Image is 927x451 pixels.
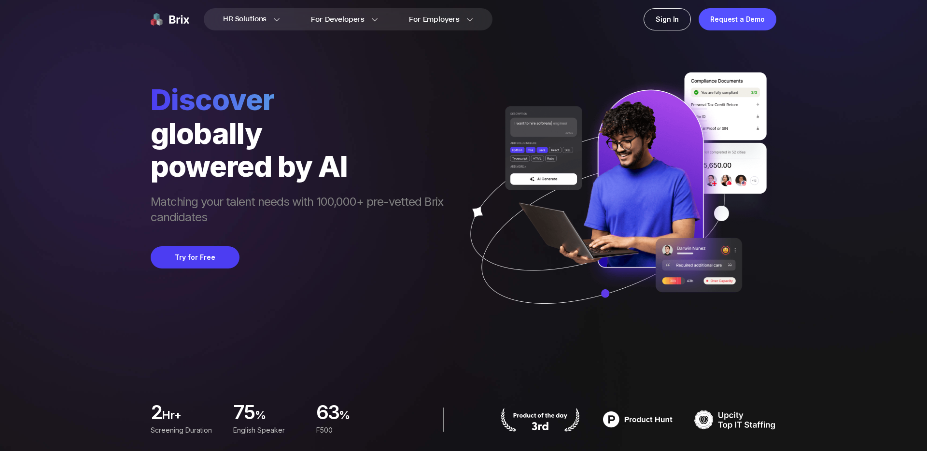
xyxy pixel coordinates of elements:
span: Matching your talent needs with 100,000+ pre-vetted Brix candidates [151,194,453,227]
div: globally [151,117,453,150]
span: 2 [151,404,162,423]
div: F500 [316,425,387,436]
div: powered by AI [151,150,453,183]
div: Screening duration [151,425,222,436]
button: Try for Free [151,246,239,268]
div: English Speaker [233,425,304,436]
span: For Employers [409,14,460,25]
a: Request a Demo [699,8,776,30]
img: product hunt badge [597,408,679,432]
span: For Developers [311,14,365,25]
span: 63 [316,404,339,423]
span: hr+ [162,408,222,427]
img: TOP IT STAFFING [694,408,776,432]
span: % [339,408,387,427]
span: HR Solutions [223,12,267,27]
span: % [255,408,305,427]
img: ai generate [453,72,776,332]
span: 75 [233,404,255,423]
a: Sign In [644,8,691,30]
img: product hunt badge [499,408,581,432]
span: Discover [151,82,453,117]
